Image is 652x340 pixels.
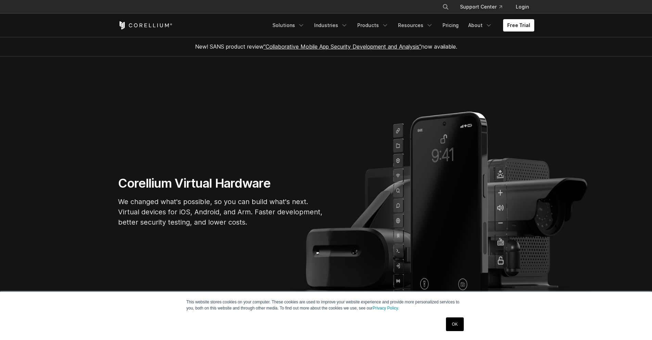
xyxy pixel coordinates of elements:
a: Login [510,1,534,13]
a: "Collaborative Mobile App Security Development and Analysis" [264,43,421,50]
span: New! SANS product review now available. [195,43,457,50]
a: OK [446,317,463,331]
a: Solutions [268,19,309,32]
a: Resources [394,19,437,32]
a: Support Center [455,1,508,13]
a: Free Trial [503,19,534,32]
p: This website stores cookies on your computer. These cookies are used to improve your website expe... [187,299,466,311]
p: We changed what's possible, so you can build what's next. Virtual devices for iOS, Android, and A... [118,197,323,227]
div: Navigation Menu [268,19,534,32]
a: Corellium Home [118,21,172,29]
a: Products [353,19,393,32]
a: Pricing [438,19,463,32]
div: Navigation Menu [434,1,534,13]
a: About [464,19,496,32]
a: Industries [310,19,352,32]
button: Search [439,1,452,13]
a: Privacy Policy. [373,306,399,311]
h1: Corellium Virtual Hardware [118,176,323,191]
